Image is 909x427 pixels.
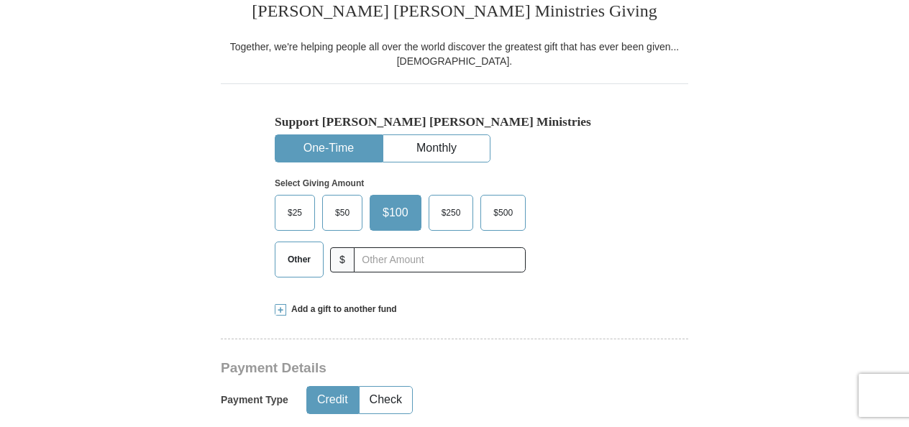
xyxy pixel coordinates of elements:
h3: Payment Details [221,360,588,377]
span: $25 [280,202,309,224]
span: $ [330,247,355,272]
input: Other Amount [354,247,526,272]
strong: Select Giving Amount [275,178,364,188]
div: Together, we're helping people all over the world discover the greatest gift that has ever been g... [221,40,688,68]
h5: Support [PERSON_NAME] [PERSON_NAME] Ministries [275,114,634,129]
button: Monthly [383,135,490,162]
h5: Payment Type [221,394,288,406]
span: Other [280,249,318,270]
span: $100 [375,202,416,224]
button: Credit [307,387,358,413]
button: One-Time [275,135,382,162]
span: $50 [328,202,357,224]
button: Check [360,387,412,413]
span: $500 [486,202,520,224]
span: Add a gift to another fund [286,303,397,316]
span: $250 [434,202,468,224]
